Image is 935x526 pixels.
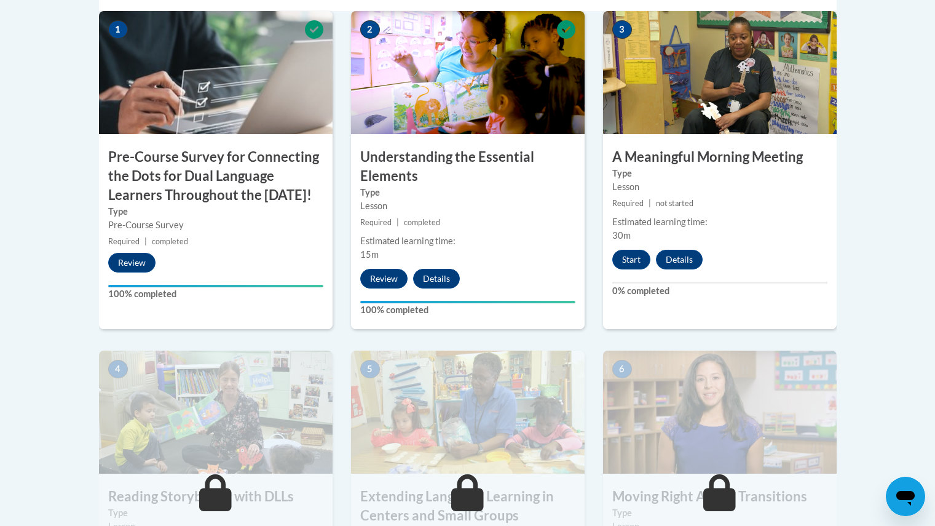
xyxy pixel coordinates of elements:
h3: Reading Storybooks with DLLs [99,487,333,506]
img: Course Image [99,351,333,474]
div: Lesson [360,199,575,213]
label: Type [612,167,827,180]
span: 6 [612,360,632,378]
div: Lesson [612,180,827,194]
span: | [649,199,651,208]
div: Your progress [108,285,323,287]
h3: A Meaningful Morning Meeting [603,148,837,167]
button: Details [413,269,460,289]
iframe: Button to launch messaging window [886,477,925,516]
span: 15m [360,249,379,260]
span: 5 [360,360,380,378]
div: Your progress [360,301,575,303]
div: Estimated learning time: [360,234,575,248]
img: Course Image [351,351,585,474]
label: Type [612,506,827,520]
div: Pre-Course Survey [108,218,323,232]
span: 30m [612,230,631,241]
h3: Extending Language Learning in Centers and Small Groups [351,487,585,525]
div: Estimated learning time: [612,215,827,229]
span: | [396,218,399,227]
span: Required [360,218,392,227]
label: 100% completed [108,287,323,301]
label: 0% completed [612,284,827,298]
label: Type [108,506,323,520]
label: Type [108,205,323,218]
span: completed [404,218,440,227]
span: 3 [612,20,632,39]
button: Details [656,250,703,269]
button: Review [108,253,156,273]
label: Type [360,186,575,199]
h3: Understanding the Essential Elements [351,148,585,186]
span: Required [108,237,140,246]
button: Start [612,250,650,269]
img: Course Image [99,11,333,134]
span: 2 [360,20,380,39]
label: 100% completed [360,303,575,317]
span: not started [656,199,693,208]
span: | [144,237,147,246]
span: 1 [108,20,128,39]
h3: Moving Right Along: Transitions [603,487,837,506]
span: 4 [108,360,128,378]
button: Review [360,269,408,289]
img: Course Image [351,11,585,134]
img: Course Image [603,351,837,474]
img: Course Image [603,11,837,134]
span: Required [612,199,644,208]
span: completed [152,237,188,246]
h3: Pre-Course Survey for Connecting the Dots for Dual Language Learners Throughout the [DATE]! [99,148,333,204]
